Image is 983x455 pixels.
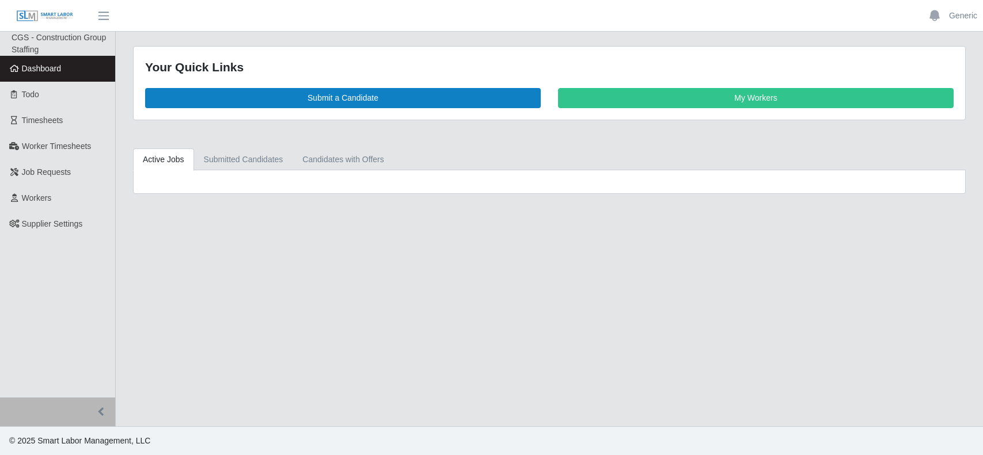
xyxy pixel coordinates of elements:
span: Todo [22,90,39,99]
a: Submit a Candidate [145,88,541,108]
a: My Workers [558,88,954,108]
a: Active Jobs [133,148,194,171]
span: Workers [22,193,52,202]
div: Your Quick Links [145,58,954,77]
img: SLM Logo [16,10,74,22]
span: Worker Timesheets [22,142,91,151]
a: Candidates with Offers [293,148,393,171]
span: Supplier Settings [22,219,83,228]
span: Dashboard [22,64,62,73]
span: © 2025 Smart Labor Management, LLC [9,436,150,445]
a: Submitted Candidates [194,148,293,171]
span: Job Requests [22,167,71,177]
span: Timesheets [22,116,63,125]
span: CGS - Construction Group Staffing [12,33,106,54]
a: Generic [949,10,977,22]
